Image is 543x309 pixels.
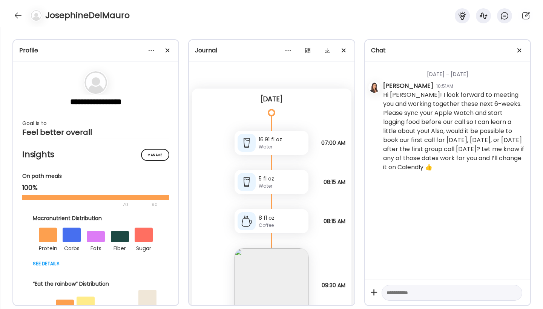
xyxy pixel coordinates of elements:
div: Goal is to [22,119,169,128]
div: 16.91 fl oz [259,136,305,144]
img: bg-avatar-default.svg [31,10,41,21]
div: Profile [19,46,172,55]
div: [DATE] [198,95,345,104]
div: On path meals [22,172,169,180]
div: Water [259,183,305,190]
div: “Eat the rainbow” Distribution [33,280,159,288]
div: [DATE] - [DATE] [383,61,524,81]
div: Feel better overall [22,128,169,137]
span: 08:15 AM [324,179,345,185]
div: Chat [371,46,524,55]
div: Manage [141,149,169,161]
span: 08:15 AM [324,218,345,225]
span: 09:30 AM [322,282,345,289]
div: Hi [PERSON_NAME]! I look forward to meeting you and working together these next 6-weeks. Please s... [383,90,524,172]
div: sugar [135,242,153,253]
div: Journal [195,46,348,55]
div: Macronutrient Distribution [33,214,159,222]
h4: JosephineDelMauro [45,9,130,21]
div: fats [87,242,105,253]
h2: Insights [22,149,169,160]
div: [PERSON_NAME] [383,81,433,90]
div: fiber [111,242,129,253]
div: 90 [151,200,158,209]
div: carbs [63,242,81,253]
div: 5 fl oz [259,175,305,183]
div: 100% [22,183,169,192]
div: 8 fl oz [259,214,305,222]
img: avatars%2Flh3K99mx7famFxoIg6ki9KwKpCi1 [369,82,380,93]
span: 07:00 AM [321,139,345,146]
img: bg-avatar-default.svg [84,71,107,94]
div: Water [259,144,305,150]
div: protein [39,242,57,253]
div: Coffee [259,222,305,229]
div: 10:51AM [436,83,453,90]
div: 70 [22,200,149,209]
